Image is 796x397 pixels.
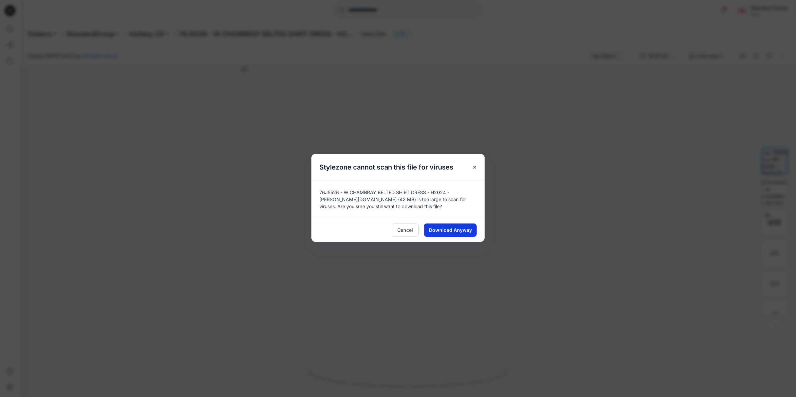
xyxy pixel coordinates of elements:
span: Cancel [397,226,413,233]
span: Download Anyway [429,226,472,233]
button: Download Anyway [424,223,477,237]
div: 76J5526 - W CHAMBRAY BELTED SHIRT DRESS - H2024 - [PERSON_NAME][DOMAIN_NAME] (42 MB) is too large... [311,181,485,218]
button: Close [469,161,481,173]
h5: Stylezone cannot scan this file for viruses [311,154,461,181]
button: Cancel [392,223,419,237]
